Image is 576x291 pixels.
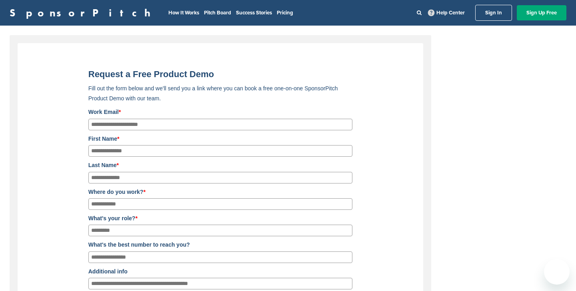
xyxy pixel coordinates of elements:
label: What's your role? [88,214,352,223]
iframe: Button to launch messaging window [544,259,570,285]
label: Work Email [88,108,352,116]
a: Pricing [277,10,293,16]
label: First Name [88,134,352,143]
a: SponsorPitch [10,8,156,18]
p: Fill out the form below and we'll send you a link where you can book a free one-on-one SponsorPit... [88,84,352,104]
label: Where do you work? [88,187,352,196]
a: How It Works [168,10,199,16]
a: Pitch Board [204,10,231,16]
a: Help Center [426,8,466,18]
label: Additional info [88,267,352,276]
label: What's the best number to reach you? [88,240,352,249]
a: Success Stories [236,10,272,16]
title: Request a Free Product Demo [88,69,352,80]
a: Sign In [475,5,512,21]
a: Sign Up Free [517,5,566,20]
label: Last Name [88,161,352,169]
